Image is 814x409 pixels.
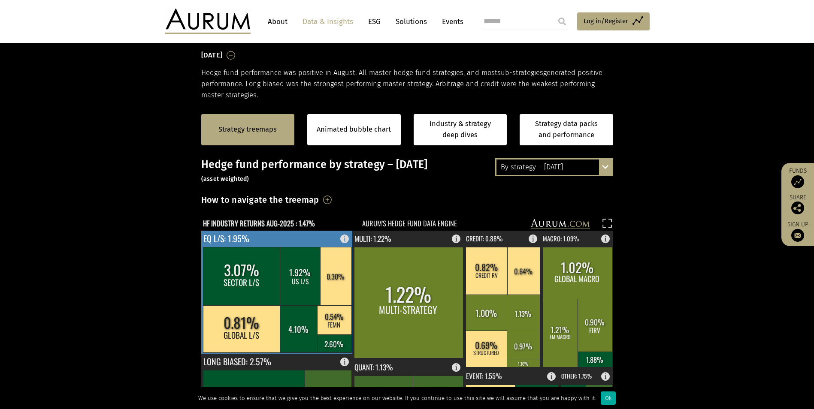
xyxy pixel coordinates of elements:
[791,201,804,214] img: Share this post
[438,14,463,30] a: Events
[554,13,571,30] input: Submit
[165,9,251,34] img: Aurum
[496,159,612,175] div: By strategy – [DATE]
[577,12,650,30] a: Log in/Register
[786,195,810,214] div: Share
[298,14,357,30] a: Data & Insights
[218,124,277,135] a: Strategy treemaps
[201,49,223,62] h3: [DATE]
[520,114,613,145] a: Strategy data packs and performance
[414,114,507,145] a: Industry & strategy deep dives
[791,175,804,188] img: Access Funds
[201,192,319,207] h3: How to navigate the treemap
[601,391,616,405] div: Ok
[201,67,613,101] p: Hedge fund performance was positive in August. All master hedge fund strategies, and most generat...
[201,158,613,184] h3: Hedge fund performance by strategy – [DATE]
[317,124,391,135] a: Animated bubble chart
[497,69,543,77] span: sub-strategies
[364,14,385,30] a: ESG
[791,229,804,242] img: Sign up to our newsletter
[263,14,292,30] a: About
[391,14,431,30] a: Solutions
[584,16,628,26] span: Log in/Register
[786,221,810,242] a: Sign up
[201,175,249,183] small: (asset weighted)
[786,167,810,188] a: Funds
